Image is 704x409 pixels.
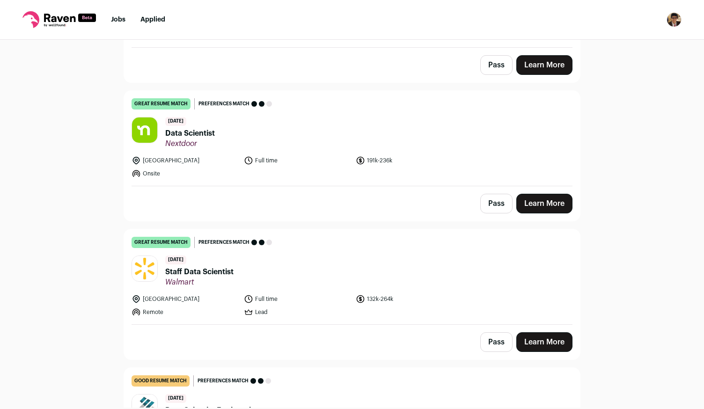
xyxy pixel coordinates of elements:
[132,256,157,281] img: 19b8b2629de5386d2862a650b361004344144596bc80f5063c02d542793c7f60.jpg
[356,294,462,304] li: 132k-264k
[132,294,238,304] li: [GEOGRAPHIC_DATA]
[111,16,125,23] a: Jobs
[124,229,580,324] a: great resume match Preferences match [DATE] Staff Data Scientist Walmart [GEOGRAPHIC_DATA] Full t...
[165,266,234,278] span: Staff Data Scientist
[516,332,572,352] a: Learn More
[165,256,186,264] span: [DATE]
[244,294,351,304] li: Full time
[667,12,682,27] img: 10210514-medium_jpg
[198,238,249,247] span: Preferences match
[516,194,572,213] a: Learn More
[244,307,351,317] li: Lead
[480,332,513,352] button: Pass
[165,278,234,287] span: Walmart
[198,376,249,386] span: Preferences match
[132,237,191,248] div: great resume match
[165,394,186,403] span: [DATE]
[356,156,462,165] li: 191k-236k
[198,99,249,109] span: Preferences match
[132,375,190,387] div: good resume match
[244,156,351,165] li: Full time
[132,98,191,110] div: great resume match
[165,139,215,148] span: Nextdoor
[124,91,580,186] a: great resume match Preferences match [DATE] Data Scientist Nextdoor [GEOGRAPHIC_DATA] Full time 1...
[132,117,157,143] img: dc16d1f8c3c44b9b569fb11e95b8e3fafa1e4a9b5262a0e27f07c1fdac07615b.jpg
[165,128,215,139] span: Data Scientist
[165,117,186,126] span: [DATE]
[516,55,572,75] a: Learn More
[132,156,238,165] li: [GEOGRAPHIC_DATA]
[667,12,682,27] button: Open dropdown
[140,16,165,23] a: Applied
[132,169,238,178] li: Onsite
[480,55,513,75] button: Pass
[132,307,238,317] li: Remote
[480,194,513,213] button: Pass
